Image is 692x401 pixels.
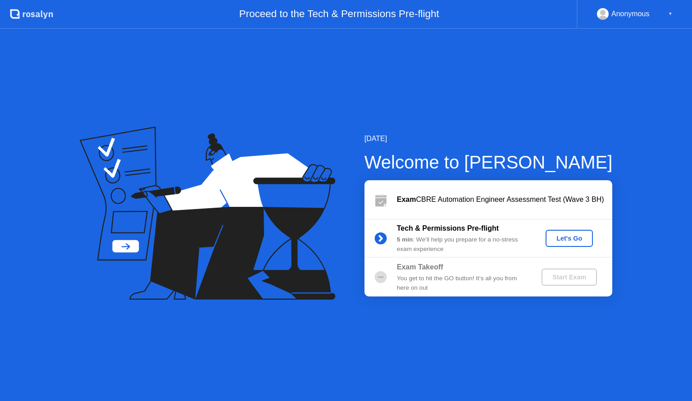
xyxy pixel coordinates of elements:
div: Welcome to [PERSON_NAME] [364,149,613,176]
div: Start Exam [545,273,593,281]
b: 5 min [397,236,413,243]
b: Exam Takeoff [397,263,443,271]
b: Exam [397,196,416,203]
div: Let's Go [549,235,589,242]
button: Let's Go [546,230,593,247]
div: Anonymous [611,8,650,20]
div: CBRE Automation Engineer Assessment Test (Wave 3 BH) [397,194,612,205]
button: Start Exam [542,269,597,286]
div: ▼ [668,8,673,20]
div: [DATE] [364,133,613,144]
div: : We’ll help you prepare for a no-stress exam experience [397,235,527,254]
b: Tech & Permissions Pre-flight [397,224,499,232]
div: You get to hit the GO button! It’s all you from here on out [397,274,527,292]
